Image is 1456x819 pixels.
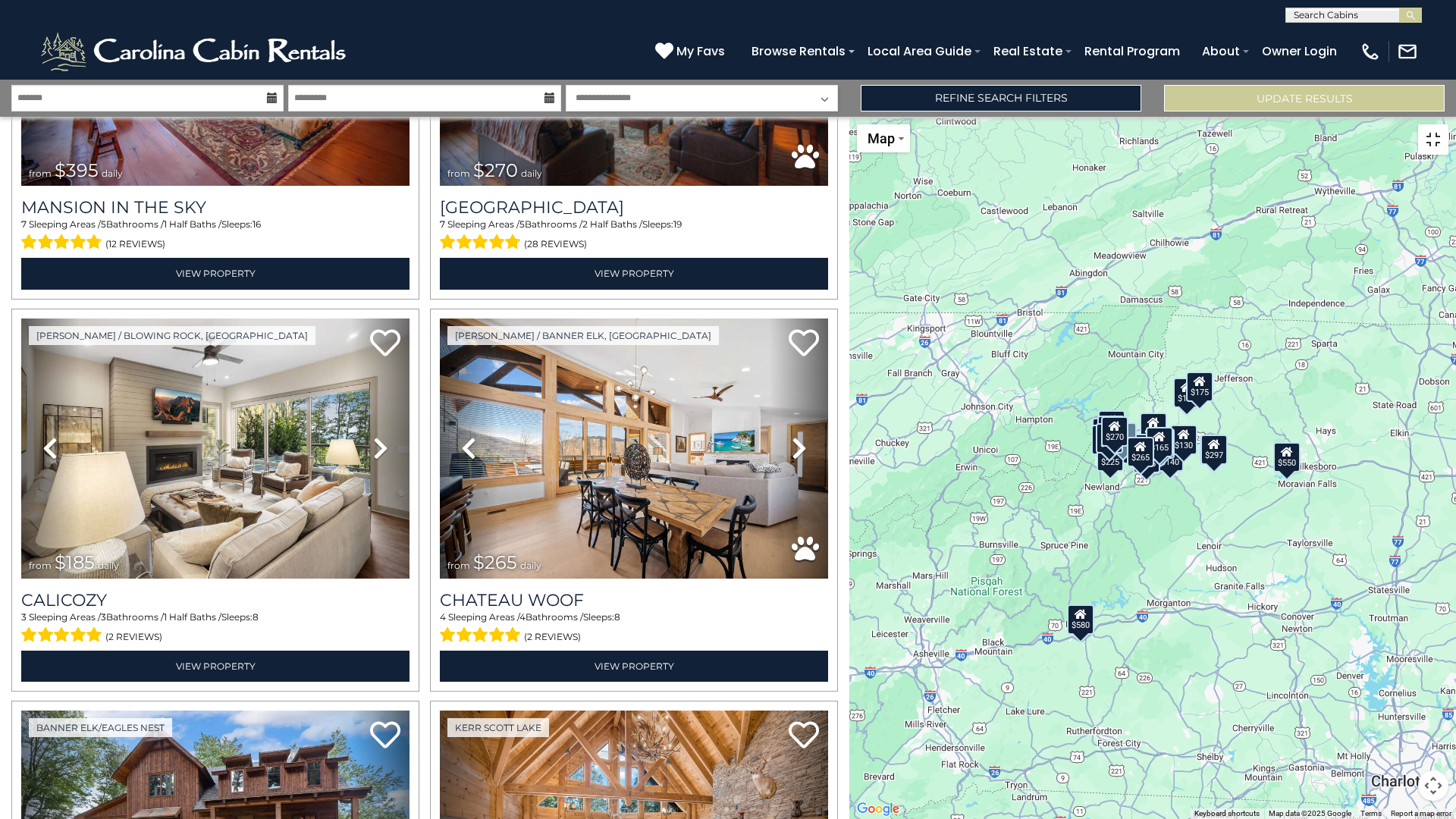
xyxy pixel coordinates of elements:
[440,218,828,254] div: Sleeping Areas / Bathrooms / Sleeps:
[473,551,517,573] span: $265
[105,627,162,647] span: (2 reviews)
[55,159,99,181] span: $395
[1194,808,1260,819] button: Keyboard shortcuts
[519,611,526,623] span: 4
[29,326,315,345] a: [PERSON_NAME] / Blowing Rock, [GEOGRAPHIC_DATA]
[1097,416,1125,446] div: $425
[524,234,587,254] span: (28 reviews)
[1360,41,1381,62] img: phone-regular-white.png
[1146,427,1173,457] div: $165
[21,590,409,610] a: Calicozy
[1067,604,1094,635] div: $580
[789,720,819,752] a: Add to favorites
[676,42,725,61] span: My Favs
[614,611,620,623] span: 8
[101,218,106,230] span: 5
[440,611,446,623] span: 4
[440,218,445,230] span: 7
[1091,425,1119,455] div: $230
[21,611,27,623] span: 3
[55,551,95,573] span: $185
[857,124,910,152] button: Change map style
[521,168,542,179] span: daily
[744,38,853,64] a: Browse Rentals
[789,328,819,360] a: Add to favorites
[1127,437,1154,467] div: $265
[673,218,682,230] span: 19
[1254,38,1345,64] a: Owner Login
[21,610,409,647] div: Sleeping Areas / Bathrooms / Sleeps:
[447,326,719,345] a: [PERSON_NAME] / Banner Elk, [GEOGRAPHIC_DATA]
[655,42,729,61] a: My Favs
[447,560,470,571] span: from
[861,85,1141,111] a: Refine Search Filters
[21,258,409,289] a: View Property
[1098,410,1125,441] div: $125
[860,38,979,64] a: Local Area Guide
[440,651,828,682] a: View Property
[1194,38,1247,64] a: About
[447,168,470,179] span: from
[101,611,106,623] span: 3
[986,38,1070,64] a: Real Estate
[253,218,261,230] span: 16
[1200,435,1228,465] div: $297
[1397,41,1418,62] img: mail-regular-white.png
[1186,372,1213,402] div: $175
[853,799,903,819] a: Open this area in Google Maps (opens a new window)
[440,258,828,289] a: View Property
[29,168,52,179] span: from
[1391,809,1451,817] a: Report a map error
[98,560,119,571] span: daily
[1418,124,1448,155] button: Toggle fullscreen view
[102,168,123,179] span: daily
[1164,85,1445,111] button: Update Results
[164,218,221,230] span: 1 Half Baths /
[1170,425,1197,455] div: $130
[21,218,409,254] div: Sleeping Areas / Bathrooms / Sleeps:
[1097,441,1124,472] div: $225
[29,718,172,737] a: Banner Elk/Eagles Nest
[1269,809,1351,817] span: Map data ©2025 Google
[440,197,828,218] h3: Majestic Mountain Haus
[253,611,259,623] span: 8
[519,218,525,230] span: 5
[21,651,409,682] a: View Property
[1173,378,1200,408] div: $175
[370,720,400,752] a: Add to favorites
[1140,413,1167,443] div: $349
[473,159,518,181] span: $270
[29,560,52,571] span: from
[21,218,27,230] span: 7
[447,718,549,737] a: Kerr Scott Lake
[164,611,221,623] span: 1 Half Baths /
[1418,770,1448,801] button: Map camera controls
[21,318,409,579] img: thumbnail_167084326.jpeg
[868,130,895,146] span: Map
[520,560,541,571] span: daily
[440,318,828,579] img: thumbnail_167987680.jpeg
[1273,442,1301,472] div: $550
[1360,809,1382,817] a: Terms (opens in new tab)
[440,197,828,218] a: [GEOGRAPHIC_DATA]
[1096,423,1123,453] div: $424
[853,799,903,819] img: Google
[1077,38,1188,64] a: Rental Program
[582,218,642,230] span: 2 Half Baths /
[1101,416,1128,447] div: $270
[524,627,581,647] span: (2 reviews)
[370,328,400,360] a: Add to favorites
[21,197,409,218] a: Mansion In The Sky
[38,29,353,74] img: White-1-2.png
[105,234,165,254] span: (12 reviews)
[440,610,828,647] div: Sleeping Areas / Bathrooms / Sleeps:
[440,590,828,610] a: Chateau Woof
